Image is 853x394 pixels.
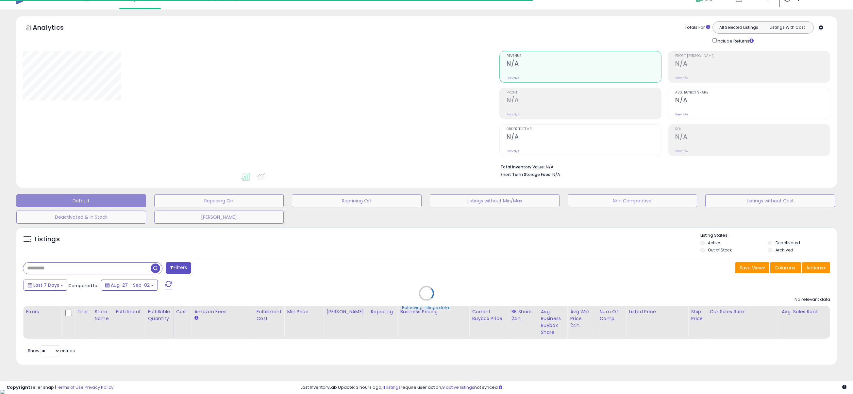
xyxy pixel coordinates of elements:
button: [PERSON_NAME] [154,211,284,224]
div: seller snap | | [7,385,113,391]
b: Short Term Storage Fees: [500,172,551,177]
button: Deactivated & In Stock [16,211,146,224]
button: Repricing On [154,194,284,207]
span: Profit [PERSON_NAME] [675,54,830,58]
h5: Analytics [33,23,76,34]
span: Revenue [507,54,661,58]
span: Avg. Buybox Share [675,91,830,94]
h2: N/A [675,60,830,69]
a: 9 active listings [442,384,474,390]
div: Totals For [685,25,710,31]
small: Prev: N/A [675,76,688,80]
button: Default [16,194,146,207]
b: Total Inventory Value: [500,164,545,170]
button: Non Competitive [568,194,697,207]
small: Prev: N/A [507,149,519,153]
button: All Selected Listings [714,23,763,32]
span: N/A [552,171,560,178]
button: Listings With Cost [763,23,811,32]
span: Profit [507,91,661,94]
li: N/A [500,163,825,170]
button: Listings without Cost [705,194,835,207]
small: Prev: N/A [507,112,519,116]
h2: N/A [675,133,830,142]
small: Prev: N/A [675,112,688,116]
i: Click here to read more about un-synced listings. [499,385,502,389]
span: Ordered Items [507,128,661,131]
h2: N/A [507,60,661,69]
a: Privacy Policy [85,384,113,390]
h2: N/A [507,96,661,105]
h2: N/A [507,133,661,142]
span: ROI [675,128,830,131]
small: Prev: N/A [675,149,688,153]
small: Prev: N/A [507,76,519,80]
button: Listings without Min/Max [430,194,560,207]
a: 4 listings [382,384,401,390]
div: Include Returns [708,37,761,44]
button: Repricing Off [292,194,422,207]
div: Last InventoryLab Update: 3 hours ago, require user action, not synced. [301,385,847,391]
h2: N/A [675,96,830,105]
a: Terms of Use [56,384,84,390]
strong: Copyright [7,384,30,390]
div: Retrieving listings data.. [402,305,451,311]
